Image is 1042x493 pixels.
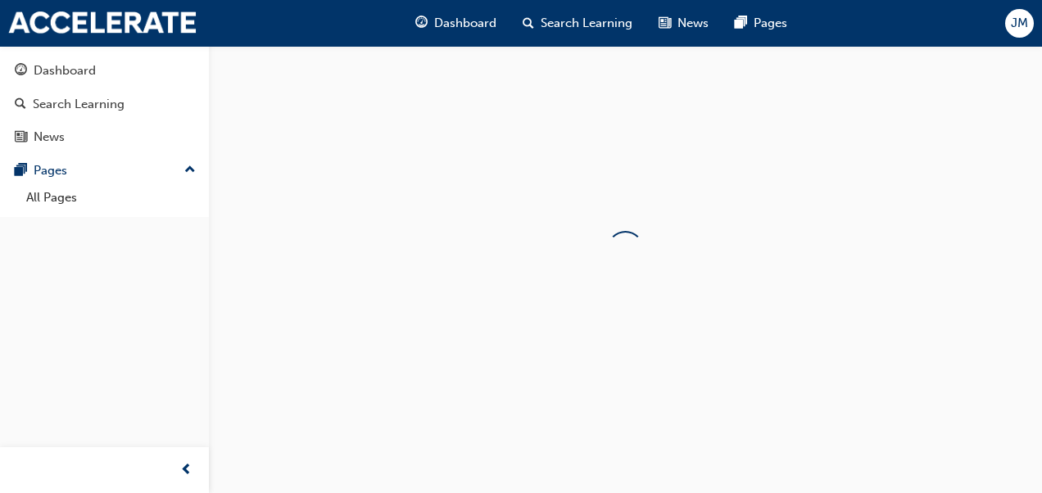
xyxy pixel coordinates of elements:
a: Search Learning [7,89,202,120]
div: Dashboard [34,61,96,80]
a: News [7,122,202,152]
span: news-icon [659,13,671,34]
div: News [34,128,65,147]
span: guage-icon [15,64,27,79]
span: search-icon [523,13,534,34]
a: guage-iconDashboard [402,7,510,40]
img: accelerate-hmca [8,11,197,34]
span: Search Learning [541,14,632,33]
span: Dashboard [434,14,496,33]
span: search-icon [15,97,26,112]
span: news-icon [15,130,27,145]
div: Search Learning [33,95,125,114]
span: up-icon [184,160,196,181]
a: news-iconNews [646,7,722,40]
span: prev-icon [180,460,193,481]
button: DashboardSearch LearningNews [7,52,202,156]
a: Dashboard [7,56,202,86]
span: JM [1011,14,1028,33]
span: Pages [754,14,787,33]
a: pages-iconPages [722,7,800,40]
span: pages-icon [15,164,27,179]
button: Pages [7,156,202,186]
span: pages-icon [735,13,747,34]
div: Pages [34,161,67,180]
button: JM [1005,9,1034,38]
span: News [677,14,709,33]
a: All Pages [20,185,202,210]
span: guage-icon [415,13,428,34]
a: search-iconSearch Learning [510,7,646,40]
